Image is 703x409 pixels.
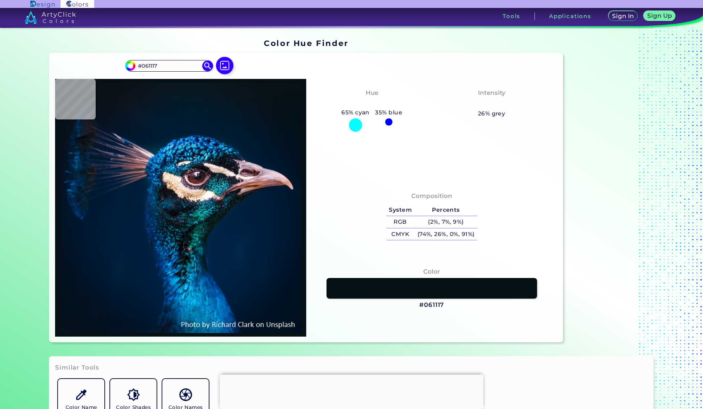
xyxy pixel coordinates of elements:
[415,204,477,216] h5: Percents
[475,99,509,108] h3: Medium
[566,36,657,345] iframe: Advertisement
[478,88,506,98] h4: Intensity
[478,109,506,118] h5: 26% grey
[75,388,88,401] img: icon_color_name_finder.svg
[415,216,477,228] h5: (2%, 7%, 9%)
[202,60,213,71] img: icon search
[366,88,378,98] h4: Hue
[127,388,140,401] img: icon_color_shades.svg
[610,12,637,21] a: Sign In
[419,301,444,309] h3: #061117
[549,13,591,19] h3: Applications
[59,83,303,333] img: img_pavlin.jpg
[338,108,372,117] h5: 65% cyan
[645,12,674,21] a: Sign Up
[264,38,348,49] h1: Color Hue Finder
[30,1,55,8] img: ArtyClick Design logo
[25,11,76,24] img: logo_artyclick_colors_white.svg
[179,388,192,401] img: icon_color_names_dictionary.svg
[648,13,671,18] h5: Sign Up
[613,13,633,19] h5: Sign In
[216,57,233,74] img: icon picture
[373,108,405,117] h5: 35% blue
[220,375,483,407] iframe: Advertisement
[386,216,415,228] h5: RGB
[386,228,415,240] h5: CMYK
[503,13,520,19] h3: Tools
[348,99,395,108] h3: Bluish Cyan
[415,228,477,240] h5: (74%, 26%, 0%, 91%)
[55,363,99,372] h3: Similar Tools
[423,266,440,277] h4: Color
[386,204,415,216] h5: System
[411,191,452,201] h4: Composition
[136,61,203,71] input: type color..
